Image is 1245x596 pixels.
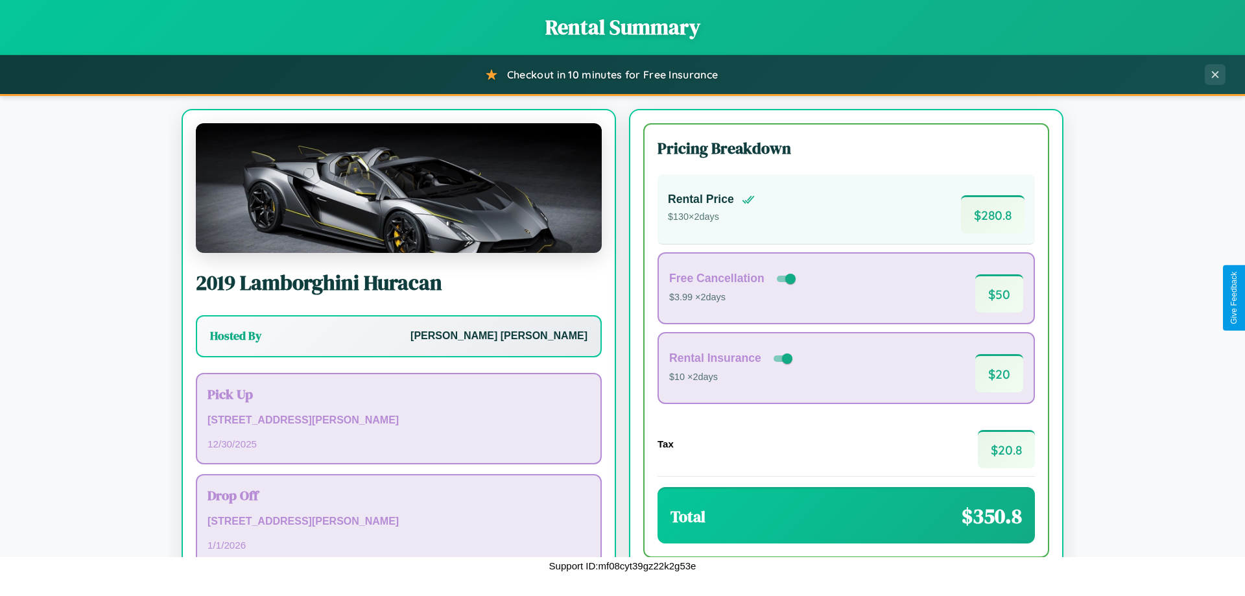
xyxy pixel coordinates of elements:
p: [PERSON_NAME] [PERSON_NAME] [410,327,587,346]
div: Give Feedback [1229,272,1239,324]
h3: Hosted By [210,328,261,344]
span: $ 50 [975,274,1023,313]
p: [STREET_ADDRESS][PERSON_NAME] [207,512,590,531]
h3: Pricing Breakdown [658,137,1035,159]
p: [STREET_ADDRESS][PERSON_NAME] [207,411,590,430]
p: $10 × 2 days [669,369,795,386]
h4: Free Cancellation [669,272,765,285]
h1: Rental Summary [13,13,1232,42]
p: Support ID: mf08cyt39gz22k2g53e [549,557,696,575]
span: Checkout in 10 minutes for Free Insurance [507,68,718,81]
h3: Drop Off [207,486,590,505]
h4: Rental Price [668,193,734,206]
h3: Total [670,506,705,527]
h2: 2019 Lamborghini Huracan [196,268,602,297]
span: $ 350.8 [962,502,1022,530]
img: Lamborghini Huracan [196,123,602,253]
span: $ 280.8 [961,195,1025,233]
p: 1 / 1 / 2026 [207,536,590,554]
p: $3.99 × 2 days [669,289,798,306]
span: $ 20.8 [978,430,1035,468]
h3: Pick Up [207,385,590,403]
h4: Rental Insurance [669,352,761,365]
span: $ 20 [975,354,1023,392]
h4: Tax [658,438,674,449]
p: 12 / 30 / 2025 [207,435,590,453]
p: $ 130 × 2 days [668,209,755,226]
